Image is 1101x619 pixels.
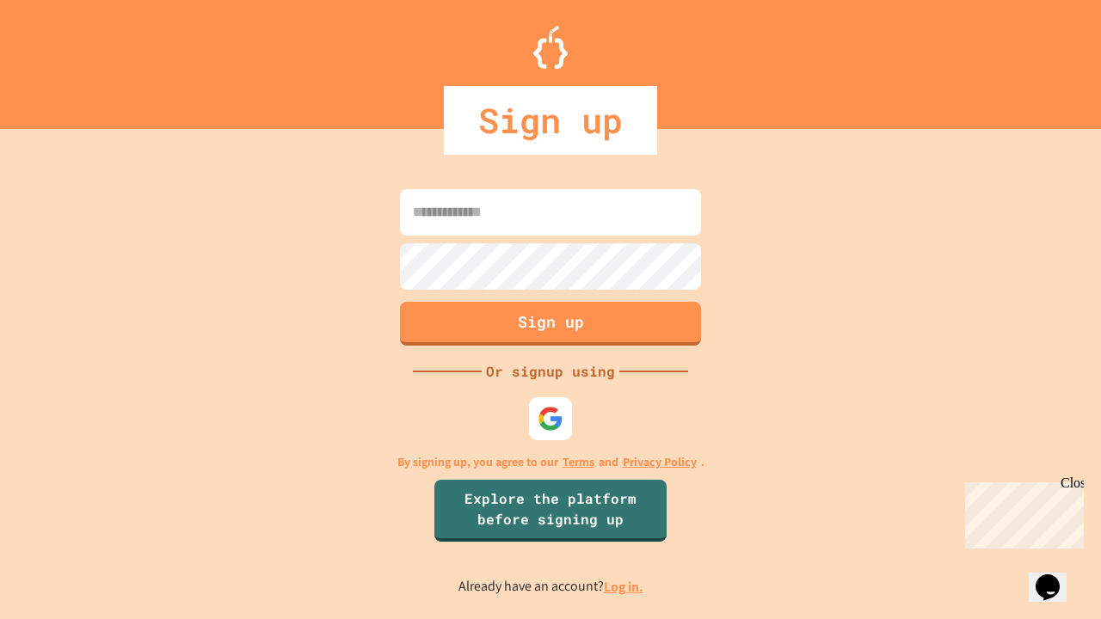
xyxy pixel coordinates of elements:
[397,453,704,471] p: By signing up, you agree to our and .
[623,453,697,471] a: Privacy Policy
[538,406,563,432] img: google-icon.svg
[958,475,1084,549] iframe: chat widget
[458,576,643,598] p: Already have an account?
[1029,550,1084,602] iframe: chat widget
[482,361,619,382] div: Or signup using
[400,302,701,346] button: Sign up
[563,453,594,471] a: Terms
[604,578,643,596] a: Log in.
[444,86,657,155] div: Sign up
[434,480,667,542] a: Explore the platform before signing up
[533,26,568,69] img: Logo.svg
[7,7,119,109] div: Chat with us now!Close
